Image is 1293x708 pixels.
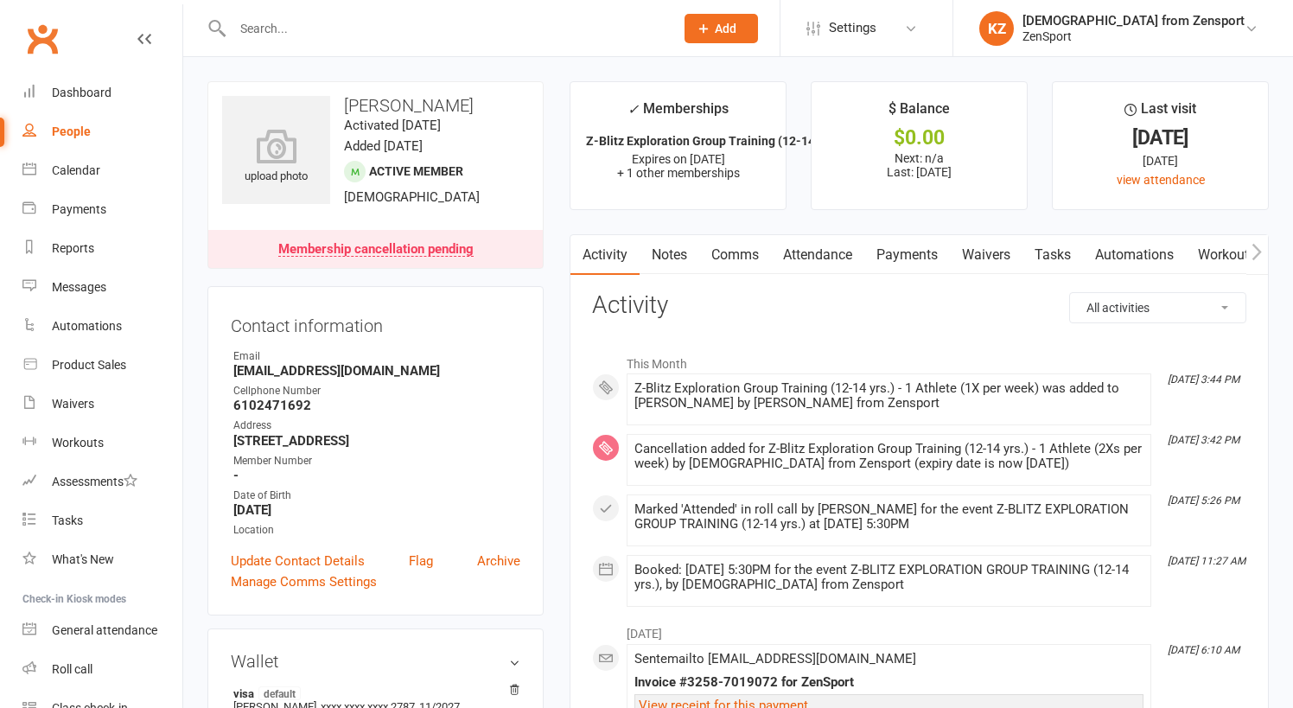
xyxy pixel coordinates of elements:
[1068,129,1252,147] div: [DATE]
[1124,98,1196,129] div: Last visit
[771,235,864,275] a: Attendance
[592,616,1246,643] li: [DATE]
[233,488,520,504] div: Date of Birth
[52,241,94,255] div: Reports
[1168,555,1245,567] i: [DATE] 11:27 AM
[634,442,1143,471] div: Cancellation added for Z-Blitz Exploration Group Training (12-14 yrs.) - 1 Athlete (2Xs per week)...
[1022,13,1245,29] div: [DEMOGRAPHIC_DATA] from Zensport
[233,468,520,483] strong: -
[22,424,182,462] a: Workouts
[22,540,182,579] a: What's New
[22,462,182,501] a: Assessments
[685,14,758,43] button: Add
[52,513,83,527] div: Tasks
[231,571,377,592] a: Manage Comms Settings
[1168,644,1239,656] i: [DATE] 6:10 AM
[22,229,182,268] a: Reports
[715,22,736,35] span: Add
[477,551,520,571] a: Archive
[22,268,182,307] a: Messages
[1117,173,1205,187] a: view attendance
[233,522,520,539] div: Location
[227,16,662,41] input: Search...
[1068,151,1252,170] div: [DATE]
[52,475,137,488] div: Assessments
[233,398,520,413] strong: 6102471692
[52,552,114,566] div: What's New
[231,309,520,335] h3: Contact information
[344,189,480,205] span: [DEMOGRAPHIC_DATA]
[22,190,182,229] a: Payments
[634,563,1143,592] div: Booked: [DATE] 5:30PM for the event Z-BLITZ EXPLORATION GROUP TRAINING (12-14 yrs.), by [DEMOGRAP...
[827,129,1011,147] div: $0.00
[1022,29,1245,44] div: ZenSport
[829,9,876,48] span: Settings
[640,235,699,275] a: Notes
[233,433,520,449] strong: [STREET_ADDRESS]
[344,138,423,154] time: Added [DATE]
[52,397,94,411] div: Waivers
[233,453,520,469] div: Member Number
[1168,373,1239,386] i: [DATE] 3:44 PM
[617,166,740,180] span: + 1 other memberships
[233,686,512,700] strong: visa
[634,502,1143,532] div: Marked 'Attended' in roll call by [PERSON_NAME] for the event Z-BLITZ EXPLORATION GROUP TRAINING ...
[233,348,520,365] div: Email
[889,98,950,129] div: $ Balance
[52,124,91,138] div: People
[1168,494,1239,507] i: [DATE] 5:26 PM
[1083,235,1186,275] a: Automations
[950,235,1022,275] a: Waivers
[222,96,529,115] h3: [PERSON_NAME]
[1186,235,1268,275] a: Workouts
[52,436,104,450] div: Workouts
[344,118,441,133] time: Activated [DATE]
[22,385,182,424] a: Waivers
[592,292,1246,319] h3: Activity
[231,652,520,671] h3: Wallet
[52,319,122,333] div: Automations
[827,151,1011,179] p: Next: n/a Last: [DATE]
[22,346,182,385] a: Product Sales
[634,651,916,667] span: Sent email to [EMAIL_ADDRESS][DOMAIN_NAME]
[369,164,463,178] span: Active member
[592,346,1246,373] li: This Month
[864,235,950,275] a: Payments
[586,134,828,148] strong: Z-Blitz Exploration Group Training (12-14 ...
[258,686,301,700] span: default
[52,280,106,294] div: Messages
[222,129,330,186] div: upload photo
[233,502,520,518] strong: [DATE]
[979,11,1014,46] div: KZ
[22,73,182,112] a: Dashboard
[627,98,729,130] div: Memberships
[634,675,1143,690] div: Invoice #3258-7019072 for ZenSport
[409,551,433,571] a: Flag
[52,202,106,216] div: Payments
[52,163,100,177] div: Calendar
[52,662,92,676] div: Roll call
[1168,434,1239,446] i: [DATE] 3:42 PM
[21,17,64,61] a: Clubworx
[22,501,182,540] a: Tasks
[627,101,639,118] i: ✓
[233,418,520,434] div: Address
[233,363,520,379] strong: [EMAIL_ADDRESS][DOMAIN_NAME]
[52,623,157,637] div: General attendance
[52,86,111,99] div: Dashboard
[22,151,182,190] a: Calendar
[22,650,182,689] a: Roll call
[22,112,182,151] a: People
[1022,235,1083,275] a: Tasks
[231,551,365,571] a: Update Contact Details
[52,358,126,372] div: Product Sales
[278,243,474,257] div: Membership cancellation pending
[570,235,640,275] a: Activity
[632,152,725,166] span: Expires on [DATE]
[233,383,520,399] div: Cellphone Number
[22,611,182,650] a: General attendance kiosk mode
[634,381,1143,411] div: Z-Blitz Exploration Group Training (12-14 yrs.) - 1 Athlete (1X per week) was added to [PERSON_NA...
[699,235,771,275] a: Comms
[22,307,182,346] a: Automations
